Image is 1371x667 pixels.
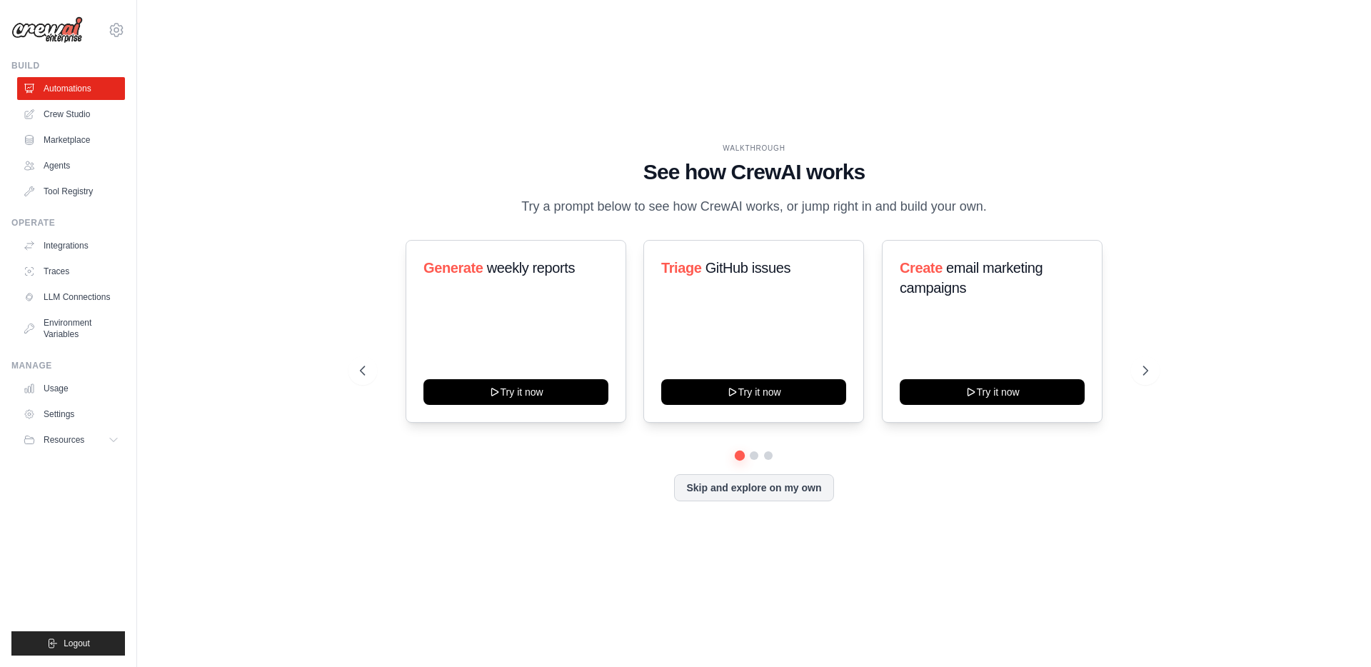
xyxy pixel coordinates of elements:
[17,403,125,426] a: Settings
[661,379,846,405] button: Try it now
[900,260,1043,296] span: email marketing campaigns
[17,103,125,126] a: Crew Studio
[17,377,125,400] a: Usage
[17,260,125,283] a: Traces
[11,60,125,71] div: Build
[487,260,575,276] span: weekly reports
[17,428,125,451] button: Resources
[661,260,702,276] span: Triage
[360,159,1148,185] h1: See how CrewAI works
[11,631,125,656] button: Logout
[17,234,125,257] a: Integrations
[705,260,790,276] span: GitHub issues
[423,260,483,276] span: Generate
[17,77,125,100] a: Automations
[900,260,943,276] span: Create
[900,379,1085,405] button: Try it now
[17,129,125,151] a: Marketplace
[64,638,90,649] span: Logout
[11,360,125,371] div: Manage
[674,474,833,501] button: Skip and explore on my own
[17,286,125,309] a: LLM Connections
[514,196,994,217] p: Try a prompt below to see how CrewAI works, or jump right in and build your own.
[11,16,83,44] img: Logo
[423,379,608,405] button: Try it now
[17,154,125,177] a: Agents
[17,311,125,346] a: Environment Variables
[17,180,125,203] a: Tool Registry
[44,434,84,446] span: Resources
[360,143,1148,154] div: WALKTHROUGH
[11,217,125,229] div: Operate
